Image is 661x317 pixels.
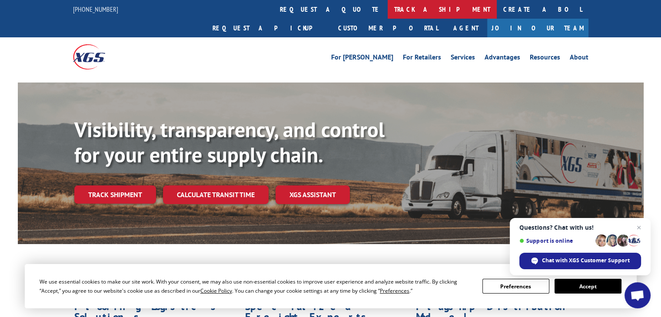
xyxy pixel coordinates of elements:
button: Accept [555,279,621,294]
div: We use essential cookies to make our site work. With your consent, we may also use non-essential ... [40,277,472,295]
span: Cookie Policy [200,287,232,294]
a: Open chat [624,282,651,308]
a: Advantages [485,54,520,63]
span: Questions? Chat with us! [519,224,641,231]
a: Join Our Team [487,19,588,37]
div: Cookie Consent Prompt [25,264,637,308]
a: Request a pickup [206,19,332,37]
a: Calculate transit time [163,185,269,204]
a: For Retailers [403,54,441,63]
a: Agent [445,19,487,37]
a: Resources [530,54,560,63]
a: For [PERSON_NAME] [331,54,393,63]
a: About [570,54,588,63]
span: Chat with XGS Customer Support [519,253,641,269]
span: Chat with XGS Customer Support [542,257,630,264]
b: Visibility, transparency, and control for your entire supply chain. [74,116,385,168]
button: Preferences [482,279,549,294]
span: Support is online [519,238,592,244]
a: XGS ASSISTANT [276,185,350,204]
a: Services [451,54,475,63]
a: Track shipment [74,185,156,204]
a: [PHONE_NUMBER] [73,5,118,13]
a: Customer Portal [332,19,445,37]
span: Preferences [380,287,409,294]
